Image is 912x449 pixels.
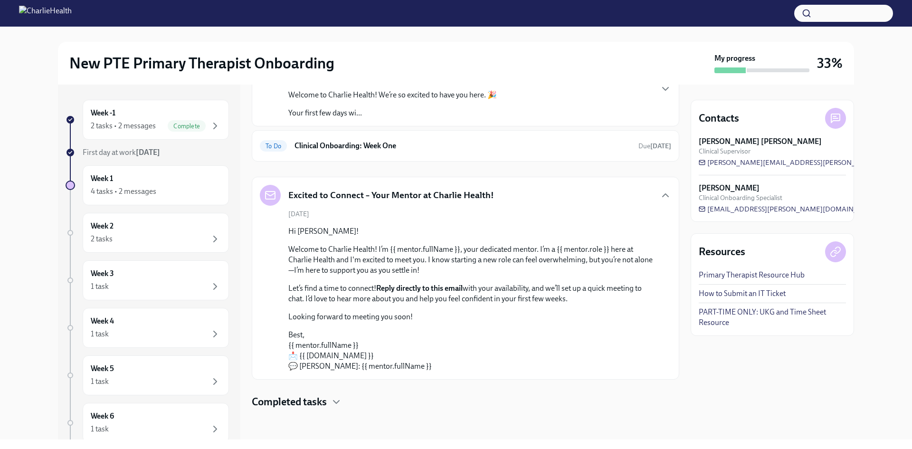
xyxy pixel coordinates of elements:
a: Week 61 task [66,403,229,443]
a: Primary Therapist Resource Hub [699,270,805,280]
div: Completed tasks [252,395,679,409]
div: 2 tasks • 2 messages [91,121,156,131]
h2: New PTE Primary Therapist Onboarding [69,54,334,73]
p: Hi [PERSON_NAME]! [288,226,656,237]
a: To DoClinical Onboarding: Week OneDue[DATE] [260,138,671,153]
p: Your first few days wi... [288,108,497,118]
p: Best, {{ mentor.fullName }} 📩 {{ [DOMAIN_NAME] }} 💬 [PERSON_NAME]: {{ mentor.fullName }} [288,330,656,372]
img: CharlieHealth [19,6,72,21]
h6: Week -1 [91,108,115,118]
a: First day at work[DATE] [66,147,229,158]
h6: Clinical Onboarding: Week One [294,141,631,151]
strong: Reply directly to this email [376,284,463,293]
h4: Completed tasks [252,395,327,409]
a: Week 22 tasks [66,213,229,253]
h6: Week 5 [91,363,114,374]
span: Due [638,142,671,150]
h4: Contacts [699,111,739,125]
span: Clinical Onboarding Specialist [699,193,782,202]
strong: [PERSON_NAME] [PERSON_NAME] [699,136,822,147]
a: [EMAIL_ADDRESS][PERSON_NAME][DOMAIN_NAME] [699,204,880,214]
div: 4 tasks • 2 messages [91,186,156,197]
span: Complete [168,123,206,130]
strong: [PERSON_NAME] [699,183,760,193]
a: Week 41 task [66,308,229,348]
div: 2 tasks [91,234,113,244]
a: PART-TIME ONLY: UKG and Time Sheet Resource [699,307,846,328]
a: Week -12 tasks • 2 messagesComplete [66,100,229,140]
h6: Week 4 [91,316,114,326]
span: First day at work [83,148,160,157]
p: Welcome to Charlie Health! I’m {{ mentor.fullName }}, your dedicated mentor. I’m a {{ mentor.role... [288,244,656,276]
h6: Week 6 [91,411,114,421]
span: Clinical Supervisor [699,147,750,156]
h6: Week 2 [91,221,114,231]
span: To Do [260,143,287,150]
h4: Resources [699,245,745,259]
strong: My progress [714,53,755,64]
a: Week 14 tasks • 2 messages [66,165,229,205]
span: [DATE] [288,210,309,219]
div: 1 task [91,329,109,339]
a: How to Submit an IT Ticket [699,288,786,299]
p: Let’s find a time to connect! with your availability, and we’ll set up a quick meeting to chat. I... [288,283,656,304]
h5: Excited to Connect – Your Mentor at Charlie Health! [288,189,494,201]
span: September 20th, 2025 10:00 [638,142,671,151]
div: 1 task [91,281,109,292]
h6: Week 3 [91,268,114,279]
a: Week 31 task [66,260,229,300]
a: Week 51 task [66,355,229,395]
p: Looking forward to meeting you soon! [288,312,656,322]
h6: Week 1 [91,173,113,184]
strong: [DATE] [136,148,160,157]
strong: [DATE] [650,142,671,150]
div: 1 task [91,376,109,387]
h3: 33% [817,55,843,72]
p: Welcome to Charlie Health! We’re so excited to have you here. 🎉 [288,90,497,100]
div: 1 task [91,424,109,434]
